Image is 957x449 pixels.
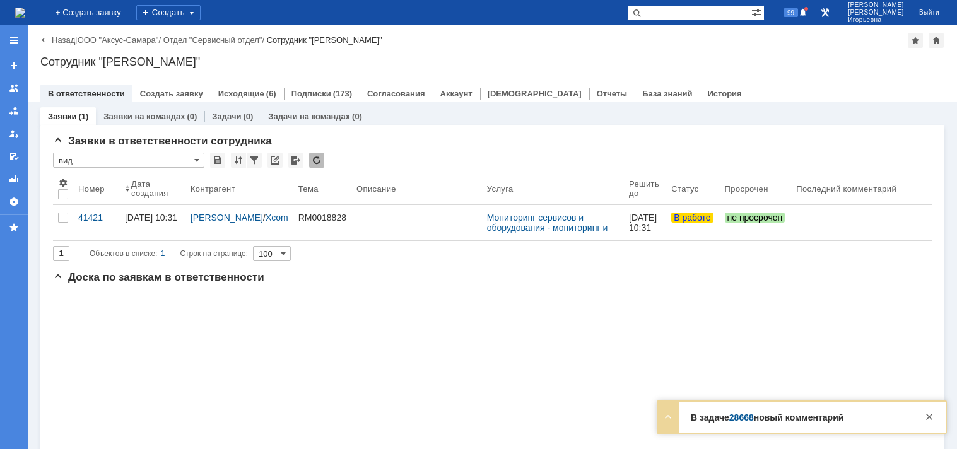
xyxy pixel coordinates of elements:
span: Заявки в ответственности сотрудника [53,135,272,147]
div: Услуга [487,184,514,194]
a: Отдел "Сервисный отдел" [163,35,262,45]
div: Контрагент [191,184,235,194]
th: Номер [73,173,120,205]
div: Закрыть [922,409,937,424]
div: / [163,35,267,45]
a: Аккаунт [440,89,473,98]
div: / [78,35,163,45]
a: Заявки на командах [4,78,24,98]
a: Заявки на командах [103,112,185,121]
a: История [707,89,741,98]
span: 99 [784,8,798,17]
a: Отчеты [597,89,628,98]
span: Настройки [58,178,68,188]
div: Сотрудник "[PERSON_NAME]" [267,35,382,45]
div: Просрочен [725,184,768,194]
div: Описание [356,184,396,194]
a: 28668 [729,412,754,423]
img: logo [15,8,25,18]
a: Xcom [266,213,288,223]
span: Доска по заявкам в ответственности [53,271,264,283]
div: Номер [78,184,105,194]
div: Добавить в избранное [908,33,923,48]
div: Дата создания [131,179,170,198]
strong: В задаче новый комментарий [691,412,843,423]
span: Игорьевна [848,16,904,24]
a: Назад [52,35,75,45]
div: 1 [161,246,165,261]
div: Обновлять список [309,153,324,168]
div: | [75,35,77,44]
a: В работе [666,205,719,240]
div: Фильтрация... [247,153,262,168]
div: (173) [333,89,352,98]
span: [PERSON_NAME] [848,1,904,9]
span: Расширенный поиск [751,6,764,18]
a: не просрочен [720,205,792,240]
a: Мои согласования [4,146,24,166]
div: Развернуть [661,409,676,424]
th: Дата создания [120,173,185,205]
span: В работе [671,213,713,223]
a: Перейти на домашнюю страницу [15,8,25,18]
div: (0) [187,112,197,121]
div: Создать [136,5,201,20]
div: [DATE] 10:31 [125,213,177,223]
div: (0) [243,112,253,121]
a: Создать заявку [140,89,203,98]
th: Контрагент [185,173,293,205]
a: Мои заявки [4,124,24,144]
a: Заявки [48,112,76,121]
a: Заявки в моей ответственности [4,101,24,121]
a: ООО "Аксус-Самара" [78,35,159,45]
a: [DATE] 10:31 [120,205,185,240]
a: [PERSON_NAME] [191,213,263,223]
a: Задачи на командах [268,112,350,121]
div: Сотрудник "[PERSON_NAME]" [40,55,944,68]
a: Перейти в интерфейс администратора [818,5,833,20]
div: Экспорт списка [288,153,303,168]
a: Согласования [367,89,425,98]
th: Тема [293,173,351,205]
span: [PERSON_NAME] [848,9,904,16]
th: Статус [666,173,719,205]
div: Тема [298,184,319,194]
div: Сохранить вид [210,153,225,168]
div: 41421 [78,213,115,223]
div: Сделать домашней страницей [929,33,944,48]
div: Сортировка... [231,153,246,168]
span: [DATE] 10:31 [629,213,659,233]
span: Объектов в списке: [90,249,157,258]
a: Подписки [291,89,331,98]
div: (6) [266,89,276,98]
div: Статус [671,184,698,194]
a: RM0018828 [293,205,351,240]
a: В ответственности [48,89,125,98]
div: RM0018828 [298,213,346,223]
a: Создать заявку [4,55,24,76]
div: Последний комментарий [796,184,896,194]
div: (0) [352,112,362,121]
a: База знаний [642,89,692,98]
a: Исходящие [218,89,264,98]
a: Отчеты [4,169,24,189]
div: (1) [78,112,88,121]
div: Решить до [629,179,661,198]
a: 41421 [73,205,120,240]
a: [DEMOGRAPHIC_DATA] [488,89,582,98]
a: Задачи [212,112,241,121]
div: Скопировать ссылку на список [267,153,283,168]
i: Строк на странице: [90,246,248,261]
a: Мониторинг сервисов и оборудования - мониторинг и анализ событий сервисов и оборудования с целью ... [487,213,621,283]
div: / [191,213,288,223]
span: не просрочен [725,213,785,223]
th: Услуга [482,173,624,205]
a: [DATE] 10:31 [624,205,666,240]
a: Настройки [4,192,24,212]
